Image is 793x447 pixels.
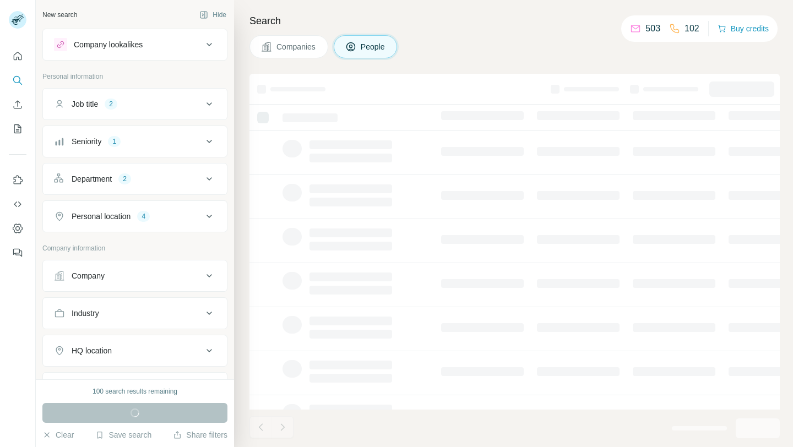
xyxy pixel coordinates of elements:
[72,308,99,319] div: Industry
[93,386,177,396] div: 100 search results remaining
[9,95,26,115] button: Enrich CSV
[43,203,227,230] button: Personal location4
[74,39,143,50] div: Company lookalikes
[249,13,780,29] h4: Search
[43,128,227,155] button: Seniority1
[72,345,112,356] div: HQ location
[43,166,227,192] button: Department2
[108,137,121,146] div: 1
[43,375,227,401] button: Annual revenue ($)
[42,72,227,81] p: Personal information
[192,7,234,23] button: Hide
[9,219,26,238] button: Dashboard
[361,41,386,52] span: People
[173,429,227,440] button: Share filters
[9,46,26,66] button: Quick start
[9,119,26,139] button: My lists
[72,136,101,147] div: Seniority
[43,300,227,326] button: Industry
[685,22,699,35] p: 102
[43,31,227,58] button: Company lookalikes
[9,243,26,263] button: Feedback
[9,70,26,90] button: Search
[718,21,769,36] button: Buy credits
[72,173,112,184] div: Department
[9,170,26,190] button: Use Surfe on LinkedIn
[118,174,131,184] div: 2
[43,337,227,364] button: HQ location
[137,211,150,221] div: 4
[276,41,317,52] span: Companies
[72,270,105,281] div: Company
[72,99,98,110] div: Job title
[42,243,227,253] p: Company information
[72,211,131,222] div: Personal location
[645,22,660,35] p: 503
[43,263,227,289] button: Company
[95,429,151,440] button: Save search
[42,429,74,440] button: Clear
[105,99,117,109] div: 2
[9,194,26,214] button: Use Surfe API
[42,10,77,20] div: New search
[43,91,227,117] button: Job title2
